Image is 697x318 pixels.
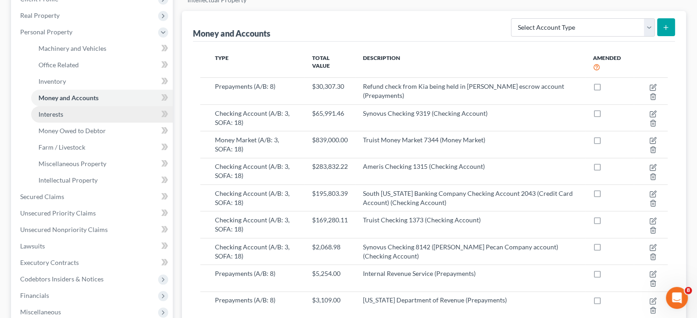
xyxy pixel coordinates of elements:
span: $839,000.00 [312,136,348,144]
span: Prepayments (A/B: 8) [215,296,275,304]
a: Money and Accounts [31,90,173,106]
span: Checking Account (A/B: 3, SOFA: 18) [215,243,290,260]
span: Miscellaneous Property [38,160,106,167]
span: $3,109.00 [312,296,340,304]
span: Intellectual Property [38,176,98,184]
span: $195,803.39 [312,189,348,197]
span: Checking Account (A/B: 3, SOFA: 18) [215,162,290,179]
span: Money Market (A/B: 3, SOFA: 18) [215,136,279,153]
button: Start recording [58,248,66,255]
span: Truist Checking 1373 (Checking Account) [363,216,481,224]
a: Miscellaneous Property [31,156,173,172]
button: Emoji picker [14,248,22,255]
span: $30,307.30 [312,82,344,90]
span: Interests [38,110,63,118]
span: Refund check from Kia being held in [PERSON_NAME] escrow account (Prepayments) [363,82,564,99]
b: 🚨ATTN: [GEOGRAPHIC_DATA] of [US_STATE] [15,78,131,94]
span: $283,832.22 [312,162,348,170]
a: Money Owed to Debtor [31,123,173,139]
div: [PERSON_NAME] • 6h ago [15,170,87,175]
a: Lawsuits [13,238,173,254]
span: Office Related [38,61,79,69]
a: Intellectual Property [31,172,173,189]
span: Farm / Livestock [38,143,85,151]
span: Unsecured Nonpriority Claims [20,226,108,233]
span: $65,991.46 [312,109,344,117]
span: $2,068.98 [312,243,340,251]
span: South [US_STATE] Banking Company Checking Account 2043 (Credit Card Account) (Checking Account) [363,189,573,206]
button: Home [143,4,161,21]
a: Secured Claims [13,189,173,205]
span: 8 [685,287,692,294]
a: Unsecured Priority Claims [13,205,173,221]
span: Personal Property [20,28,72,36]
span: Checking Account (A/B: 3, SOFA: 18) [215,216,290,233]
span: Type [215,54,229,61]
span: Ameris Checking 1315 (Checking Account) [363,162,485,170]
p: Active 5h ago [44,11,85,21]
span: Total Value [312,54,330,69]
button: go back [6,4,23,21]
a: Inventory [31,73,173,90]
a: Executory Contracts [13,254,173,271]
span: Checking Account (A/B: 3, SOFA: 18) [215,189,290,206]
span: Codebtors Insiders & Notices [20,275,104,283]
span: Unsecured Priority Claims [20,209,96,217]
span: Secured Claims [20,193,64,200]
span: Machinery and Vehicles [38,44,106,52]
span: Description [363,54,400,61]
a: Interests [31,106,173,123]
span: [US_STATE] Department of Revenue (Prepayments) [363,296,507,304]
span: Truist Money Market 7344 (Money Market) [363,136,485,144]
div: Money and Accounts [193,28,270,39]
button: Send a message… [157,244,172,259]
span: Internal Revenue Service (Prepayments) [363,269,476,277]
button: Gif picker [29,248,36,255]
textarea: Message… [8,229,176,244]
span: Real Property [20,11,60,19]
div: Close [161,4,177,20]
span: $169,280.11 [312,216,348,224]
span: Prepayments (A/B: 8) [215,82,275,90]
span: Miscellaneous [20,308,61,316]
span: Checking Account (A/B: 3, SOFA: 18) [215,109,290,126]
img: Profile image for Katie [26,5,41,20]
a: Farm / Livestock [31,139,173,156]
span: Synovus Checking 9319 (Checking Account) [363,109,488,117]
span: Prepayments (A/B: 8) [215,269,275,277]
span: Synovus Checking 8142 ([PERSON_NAME] Pecan Company account) (Checking Account) [363,243,558,260]
span: Executory Contracts [20,259,79,266]
a: Unsecured Nonpriority Claims [13,221,173,238]
span: Money and Accounts [38,94,99,102]
span: Financials [20,291,49,299]
span: Money Owed to Debtor [38,127,106,135]
a: Office Related [31,57,173,73]
div: 🚨ATTN: [GEOGRAPHIC_DATA] of [US_STATE]The court has added a new Credit Counseling Field that we n... [7,72,150,168]
span: Inventory [38,77,66,85]
button: Upload attachment [44,248,51,255]
span: Amended [593,54,621,61]
div: The court has added a new Credit Counseling Field that we need to update upon filing. Please remo... [15,100,143,162]
iframe: Intercom live chat [666,287,688,309]
span: Lawsuits [20,242,45,250]
a: Machinery and Vehicles [31,40,173,57]
span: $5,254.00 [312,269,340,277]
div: Katie says… [7,72,176,188]
h1: [PERSON_NAME] [44,5,104,11]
